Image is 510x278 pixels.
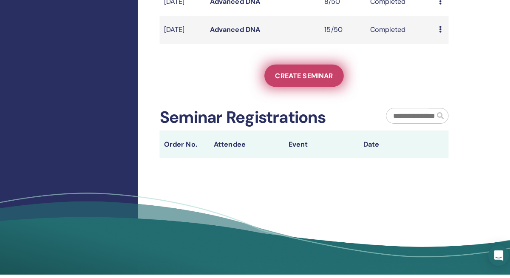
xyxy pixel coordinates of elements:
[157,136,207,163] th: Order No.
[280,136,354,163] th: Event
[315,23,360,51] td: 15/50
[361,23,429,51] td: Completed
[261,71,339,93] a: Create seminar
[157,113,321,133] h2: Seminar Registrations
[207,4,256,13] a: Advanced DNA
[481,249,501,269] div: Open Intercom Messenger
[271,78,328,87] span: Create seminar
[157,23,202,51] td: [DATE]
[354,136,427,163] th: Date
[207,136,280,163] th: Attendee
[207,32,256,41] a: Advanced DNA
